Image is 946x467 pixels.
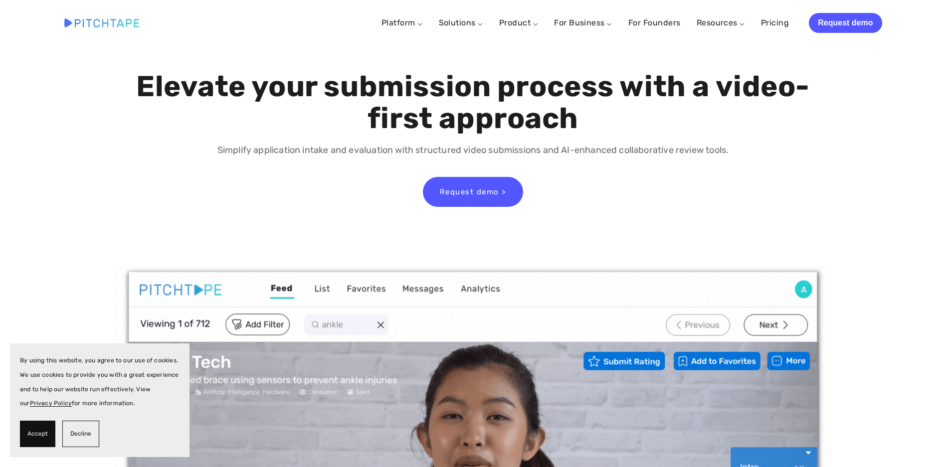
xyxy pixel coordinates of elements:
button: Decline [62,421,99,447]
button: Accept [20,421,55,447]
span: Accept [27,427,48,441]
a: Request demo [809,13,882,33]
p: By using this website, you agree to our use of cookies. We use cookies to provide you with a grea... [20,353,180,411]
p: Simplify application intake and evaluation with structured video submissions and AI-enhanced coll... [134,143,812,157]
section: Cookie banner [10,343,189,457]
a: Request demo > [423,177,523,207]
a: For Founders [628,14,681,32]
img: Pitchtape | Video Submission Management Software [64,18,139,27]
a: Pricing [761,14,789,32]
a: Product ⌵ [499,18,538,27]
a: Platform ⌵ [381,18,423,27]
a: Privacy Policy [30,400,72,407]
span: Decline [70,427,91,441]
h1: Elevate your submission process with a video-first approach [134,71,812,135]
a: For Business ⌵ [554,18,612,27]
a: Resources ⌵ [697,18,745,27]
a: Solutions ⌵ [439,18,483,27]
